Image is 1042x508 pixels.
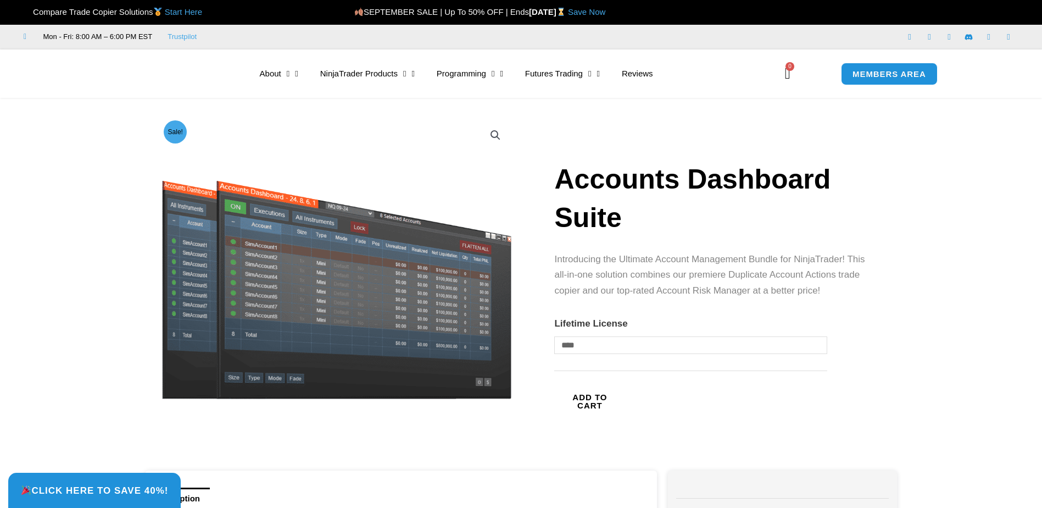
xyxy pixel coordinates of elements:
[165,7,202,16] a: Start Here
[611,61,664,86] a: Reviews
[109,54,227,93] img: LogoAI | Affordable Indicators – NinjaTrader
[625,411,708,419] button: Buy with GPay
[168,30,197,43] a: Trustpilot
[529,7,568,16] strong: [DATE]
[426,61,514,86] a: Programming
[21,485,31,495] img: 🎉
[355,8,363,16] img: 🍂
[486,125,505,145] a: View full-screen image gallery
[249,61,767,86] nav: Menu
[554,252,875,300] p: Introducing the Ultimate Account Management Bundle for NinjaTrader! This all-in-one solution comb...
[24,7,202,16] span: Compare Trade Copier Solutions
[785,62,794,71] span: 0
[514,61,611,86] a: Futures Trading
[554,160,875,237] h1: Accounts Dashboard Suite
[24,8,32,16] img: 🏆
[554,318,627,329] label: Lifetime License
[21,485,168,495] span: Click Here to save 40%!
[623,394,710,395] iframe: Secure payment input frame
[41,30,153,43] span: Mon - Fri: 8:00 AM – 6:00 PM EST
[8,473,181,508] a: 🎉Click Here to save 40%!
[164,120,187,143] span: Sale!
[568,7,605,16] a: Save Now
[841,63,938,85] a: MEMBERS AREA
[852,70,926,78] span: MEMBERS AREA
[309,61,426,86] a: NinjaTrader Products
[354,7,529,16] span: SEPTEMBER SALE | Up To 50% OFF | Ends
[768,58,807,90] a: 0
[557,8,565,16] img: ⌛
[154,8,162,16] img: 🥇
[554,388,625,415] button: Add to cart
[160,117,514,399] img: Screenshot 2024-08-26 155710eeeee
[249,61,309,86] a: About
